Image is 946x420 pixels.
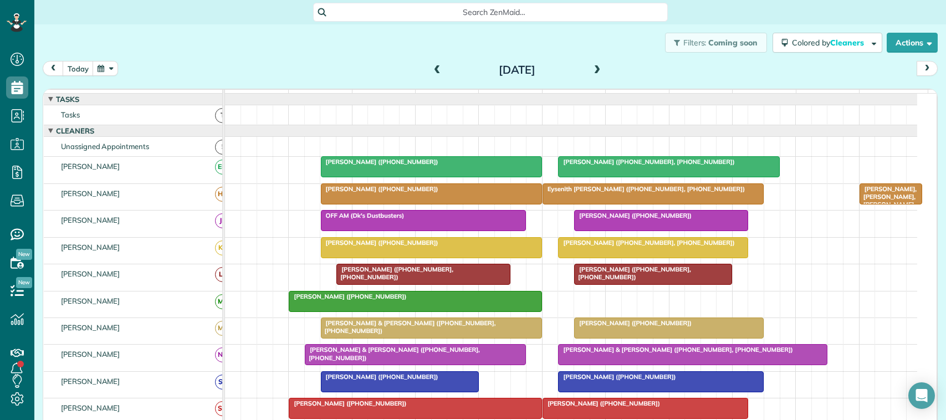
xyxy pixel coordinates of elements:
span: NN [215,347,230,362]
span: [PERSON_NAME] [59,269,122,278]
span: [PERSON_NAME] [59,243,122,252]
span: KB [215,240,230,255]
span: EM [215,160,230,175]
span: Cleaners [54,126,96,135]
span: [PERSON_NAME] [59,350,122,358]
span: 4pm [796,92,816,101]
span: [PERSON_NAME] [59,323,122,332]
span: Eysenith [PERSON_NAME] ([PHONE_NUMBER], [PHONE_NUMBER]) [542,185,745,193]
span: [PERSON_NAME] [59,162,122,171]
span: Filters: [683,38,707,48]
span: 10am [416,92,441,101]
span: 7am [225,92,246,101]
button: Colored byCleaners [773,33,882,53]
span: [PERSON_NAME] ([PHONE_NUMBER], [PHONE_NUMBER]) [558,158,735,166]
span: Cleaners [830,38,866,48]
span: New [16,249,32,260]
button: today [63,61,94,76]
span: [PERSON_NAME] ([PHONE_NUMBER]) [320,373,439,381]
span: MT [215,294,230,309]
span: Tasks [54,95,81,104]
span: 3pm [733,92,752,101]
span: [PERSON_NAME] & [PERSON_NAME] ([PHONE_NUMBER], [PHONE_NUMBER]) [304,346,480,361]
span: T [215,108,230,123]
button: prev [43,61,64,76]
span: [PERSON_NAME] ([PHONE_NUMBER]) [558,373,676,381]
span: [PERSON_NAME] ([PHONE_NUMBER]) [288,399,407,407]
span: SB [215,375,230,390]
span: [PERSON_NAME] [59,189,122,198]
span: 9am [352,92,373,101]
span: [PERSON_NAME] ([PHONE_NUMBER]) [574,212,692,219]
span: [PERSON_NAME] ([PHONE_NUMBER], [PHONE_NUMBER]) [558,239,735,247]
span: 5pm [860,92,879,101]
span: [PERSON_NAME] ([PHONE_NUMBER]) [542,399,661,407]
span: 12pm [543,92,566,101]
span: [PERSON_NAME] ([PHONE_NUMBER]) [320,239,439,247]
span: HC [215,187,230,202]
span: [PERSON_NAME] [59,377,122,386]
span: SM [215,401,230,416]
span: [PERSON_NAME] ([PHONE_NUMBER], [PHONE_NUMBER]) [336,265,453,281]
span: [PERSON_NAME] ([PHONE_NUMBER]) [574,319,692,327]
span: New [16,277,32,288]
span: LF [215,267,230,282]
span: 1pm [606,92,625,101]
span: ! [215,140,230,155]
button: Actions [887,33,938,53]
span: Coming soon [708,38,758,48]
button: next [917,61,938,76]
span: 11am [479,92,504,101]
span: [PERSON_NAME] [59,403,122,412]
span: 2pm [669,92,689,101]
span: [PERSON_NAME] ([PHONE_NUMBER]) [320,158,439,166]
span: [PERSON_NAME] ([PHONE_NUMBER], [PHONE_NUMBER]) [574,265,691,281]
div: Open Intercom Messenger [908,382,935,409]
span: Unassigned Appointments [59,142,151,151]
span: [PERSON_NAME] ([PHONE_NUMBER]) [288,293,407,300]
span: 8am [289,92,309,101]
span: [PERSON_NAME] [59,296,122,305]
span: Colored by [792,38,868,48]
h2: [DATE] [448,64,586,76]
span: [PERSON_NAME] & [PERSON_NAME] ([PHONE_NUMBER], [PHONE_NUMBER]) [320,319,496,335]
span: [PERSON_NAME], [PERSON_NAME], [PERSON_NAME], [PERSON_NAME], [PERSON_NAME] & [PERSON_NAME] P.C ([P... [859,185,917,280]
span: [PERSON_NAME] & [PERSON_NAME] ([PHONE_NUMBER], [PHONE_NUMBER]) [558,346,793,354]
span: JB [215,213,230,228]
span: Tasks [59,110,82,119]
span: OFF AM (Dk's Dustbusters) [320,212,405,219]
span: MB [215,321,230,336]
span: [PERSON_NAME] ([PHONE_NUMBER]) [320,185,439,193]
span: [PERSON_NAME] [59,216,122,224]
